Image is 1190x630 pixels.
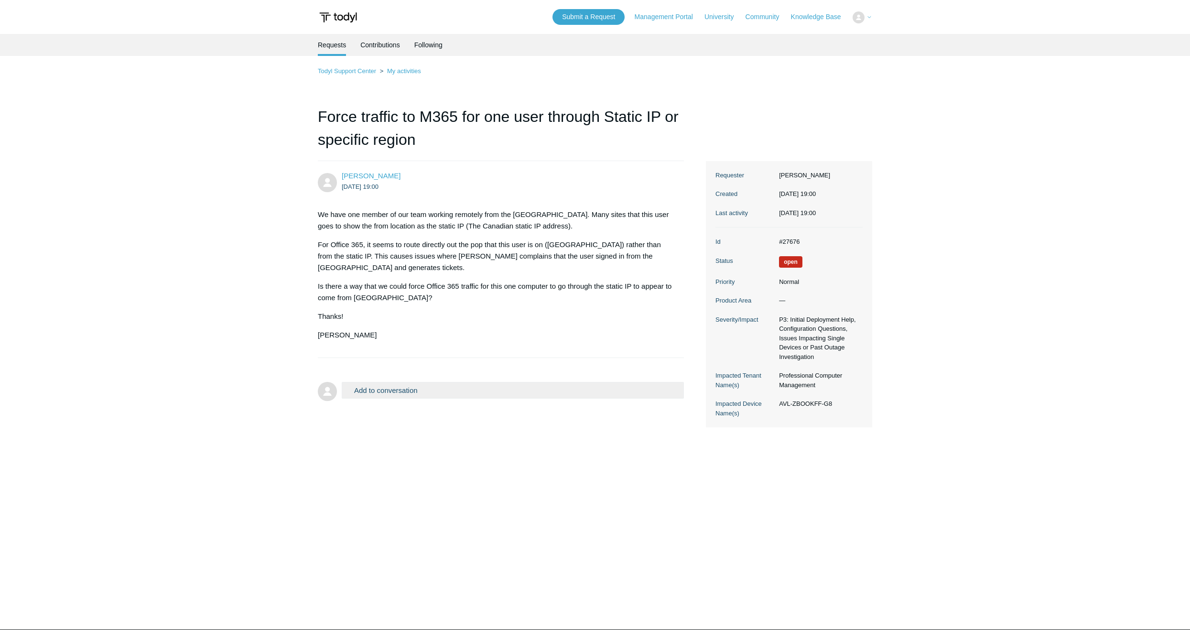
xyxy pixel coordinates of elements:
time: 2025-08-26T19:00:23Z [342,183,379,190]
p: [PERSON_NAME] [318,329,674,341]
span: Adrian VanderLaan [342,172,400,180]
a: My activities [387,67,421,75]
time: 2025-08-26T19:00:23+00:00 [779,190,816,197]
a: Knowledge Base [791,12,851,22]
dt: Created [715,189,774,199]
a: Submit a Request [552,9,625,25]
dt: Id [715,237,774,247]
dt: Requester [715,171,774,180]
li: Todyl Support Center [318,67,378,75]
dd: Normal [774,277,863,287]
dd: AVL-ZBOOKFF-G8 [774,399,863,409]
p: Thanks! [318,311,674,322]
p: For Office 365, it seems to route directly out the pop that this user is on ([GEOGRAPHIC_DATA]) r... [318,239,674,273]
span: We are working on a response for you [779,256,802,268]
a: University [704,12,743,22]
img: Todyl Support Center Help Center home page [318,9,358,26]
dt: Severity/Impact [715,315,774,325]
p: We have one member of our team working remotely from the [GEOGRAPHIC_DATA]. Many sites that this ... [318,209,674,232]
dt: Status [715,256,774,266]
dt: Impacted Tenant Name(s) [715,371,774,390]
dd: Professional Computer Management [774,371,863,390]
dt: Last activity [715,208,774,218]
dd: — [774,296,863,305]
li: My activities [378,67,421,75]
dd: [PERSON_NAME] [774,171,863,180]
dt: Product Area [715,296,774,305]
a: Following [414,34,443,56]
a: Community [746,12,789,22]
dt: Impacted Device Name(s) [715,399,774,418]
time: 2025-08-26T19:00:23+00:00 [779,209,816,217]
dd: #27676 [774,237,863,247]
h1: Force traffic to M365 for one user through Static IP or specific region [318,105,684,161]
p: Is there a way that we could force Office 365 traffic for this one computer to go through the sta... [318,281,674,304]
dt: Priority [715,277,774,287]
li: Requests [318,34,346,56]
button: Add to conversation [342,382,684,399]
a: Contributions [360,34,400,56]
dd: P3: Initial Deployment Help, Configuration Questions, Issues Impacting Single Devices or Past Out... [774,315,863,362]
a: Todyl Support Center [318,67,376,75]
a: [PERSON_NAME] [342,172,400,180]
a: Management Portal [635,12,703,22]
